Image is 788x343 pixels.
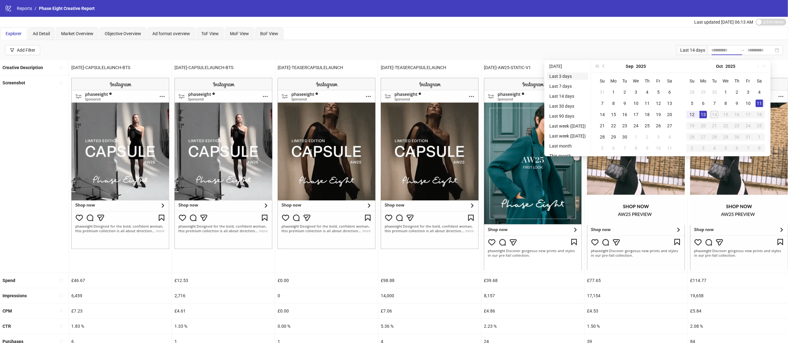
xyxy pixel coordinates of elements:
div: 6 [610,144,617,152]
div: 2 [643,133,651,141]
span: sort-ascending [59,278,63,282]
div: 25 [756,122,763,129]
div: 6 [666,88,673,96]
th: Sa [664,75,675,87]
li: Last week ([DATE]) [547,132,588,140]
div: 4 [711,144,718,152]
div: 24 [744,122,752,129]
span: sort-ascending [59,81,63,85]
div: 14 [711,111,718,118]
div: [DATE]-CAPSULELAUNCH-BTS [172,60,275,75]
td: 2025-10-21 [709,120,720,131]
div: 2 [621,88,628,96]
div: 26 [688,133,696,141]
span: Objective Overview [105,31,141,36]
td: 2025-10-31 [743,131,754,143]
div: 11 [666,144,673,152]
div: 2 [733,88,741,96]
div: £7.23 [69,303,172,318]
div: £77.65 [585,273,687,288]
td: 2025-09-17 [630,109,642,120]
div: £12.53 [172,273,275,288]
th: Sa [754,75,765,87]
div: 1 [610,88,617,96]
div: [DATE]-TEASERCAPSULELAUNCH [378,60,481,75]
th: Mo [608,75,619,87]
td: 2025-09-03 [630,87,642,98]
div: 1.83 % [69,319,172,334]
span: Phase Eight Creative Report [39,6,95,11]
td: 2025-10-20 [698,120,709,131]
div: £0.00 [275,303,378,318]
td: 2025-09-29 [698,87,709,98]
td: 2025-09-18 [642,109,653,120]
li: / [35,5,36,12]
td: 2025-09-11 [642,98,653,109]
div: Last 14 days [676,45,708,55]
td: 2025-10-02 [642,131,653,143]
div: 31 [744,133,752,141]
div: 3 [632,88,640,96]
div: 3 [655,133,662,141]
div: £4.86 [481,303,584,318]
div: 5 [599,144,606,152]
img: Screenshot 6938143313106 [484,78,582,270]
b: CPM [2,308,12,313]
div: 13 [666,100,673,107]
td: 2025-10-28 [709,131,720,143]
div: 6,459 [69,288,172,303]
div: 2 [688,144,696,152]
td: 2025-09-29 [608,131,619,143]
div: £0.00 [275,273,378,288]
div: 22 [722,122,729,129]
div: 8 [610,100,617,107]
div: 21 [711,122,718,129]
div: 7 [711,100,718,107]
div: 29 [700,88,707,96]
th: Mo [698,75,709,87]
img: Screenshot 6938599102306 [174,78,272,249]
li: Last 14 days [547,92,588,100]
div: 24 [632,122,640,129]
td: 2025-10-30 [731,131,743,143]
div: 1 [722,88,729,96]
div: 21 [599,122,606,129]
td: 2025-10-08 [720,98,731,109]
td: 2025-10-06 [698,98,709,109]
td: 2025-10-09 [642,143,653,154]
div: 6 [733,144,741,152]
div: 26 [655,122,662,129]
td: 2025-09-05 [653,87,664,98]
div: 28 [599,133,606,141]
td: 2025-10-05 [597,143,608,154]
td: 2025-10-24 [743,120,754,131]
div: 15 [722,111,729,118]
div: 7 [621,144,628,152]
th: Tu [619,75,630,87]
div: 23 [733,122,741,129]
div: 4 [756,88,763,96]
div: 9 [733,100,741,107]
td: 2025-10-25 [754,120,765,131]
div: 30 [733,133,741,141]
img: Screenshot 6938143312906 [587,78,685,270]
span: MoF View [230,31,249,36]
td: 2025-11-04 [709,143,720,154]
div: 17 [632,111,640,118]
div: 6 [700,100,707,107]
span: to [740,48,745,53]
b: Impressions [2,293,27,298]
td: 2025-10-17 [743,109,754,120]
li: Last 3 days [547,73,588,80]
div: £4.61 [172,303,275,318]
div: £46.67 [69,273,172,288]
b: CTR [2,324,11,329]
div: 12 [688,111,696,118]
td: 2025-10-11 [754,98,765,109]
div: 19 [655,111,662,118]
div: £7.06 [378,303,481,318]
span: sort-ascending [59,324,63,328]
td: 2025-09-15 [608,109,619,120]
td: 2025-10-09 [731,98,743,109]
button: Choose a month [626,60,634,73]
